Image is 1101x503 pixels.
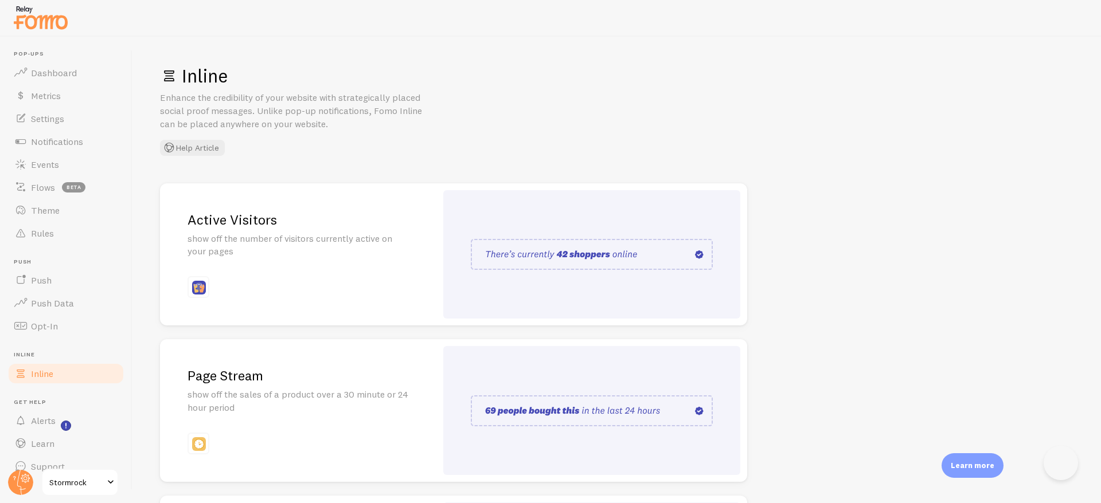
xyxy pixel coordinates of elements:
[31,368,53,379] span: Inline
[7,269,125,292] a: Push
[7,153,125,176] a: Events
[160,64,1073,88] h1: Inline
[31,438,54,449] span: Learn
[7,455,125,478] a: Support
[31,113,64,124] span: Settings
[31,227,54,239] span: Rules
[188,367,409,384] h2: Page Stream
[160,91,435,131] p: Enhance the credibility of your website with strategically placed social proof messages. Unlike p...
[7,222,125,245] a: Rules
[471,395,713,426] img: page_stream.svg
[951,460,994,471] p: Learn more
[192,281,206,294] img: fomo_icons_pageviews.svg
[7,176,125,199] a: Flows beta
[31,415,56,426] span: Alerts
[31,205,60,216] span: Theme
[14,351,125,359] span: Inline
[7,432,125,455] a: Learn
[31,90,61,101] span: Metrics
[188,388,409,414] p: show off the sales of a product over a 30 minute or 24 hour period
[31,159,59,170] span: Events
[7,130,125,153] a: Notifications
[31,297,74,309] span: Push Data
[188,211,409,229] h2: Active Visitors
[31,67,77,78] span: Dashboard
[31,182,55,193] span: Flows
[12,3,69,32] img: fomo-relay-logo-orange.svg
[14,399,125,406] span: Get Help
[31,136,83,147] span: Notifications
[7,292,125,315] a: Push Data
[41,469,119,496] a: Stormrock
[7,315,125,337] a: Opt-In
[471,239,713,270] img: pageviews.svg
[192,437,206,451] img: fomo_icons_page_stream.svg
[31,461,65,472] span: Support
[7,107,125,130] a: Settings
[7,61,125,84] a: Dashboard
[31,320,58,332] span: Opt-In
[160,140,225,156] button: Help Article
[942,453,1004,478] div: Learn more
[7,362,125,385] a: Inline
[61,421,71,431] svg: <p>Watch New Feature Tutorials!</p>
[7,84,125,107] a: Metrics
[7,409,125,432] a: Alerts
[62,182,85,192] span: beta
[188,232,409,258] p: show off the number of visitors currently active on your pages
[14,258,125,266] span: Push
[49,476,104,489] span: Stormrock
[14,50,125,58] span: Pop-ups
[7,199,125,222] a: Theme
[1044,446,1078,480] iframe: Help Scout Beacon - Open
[31,274,52,286] span: Push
